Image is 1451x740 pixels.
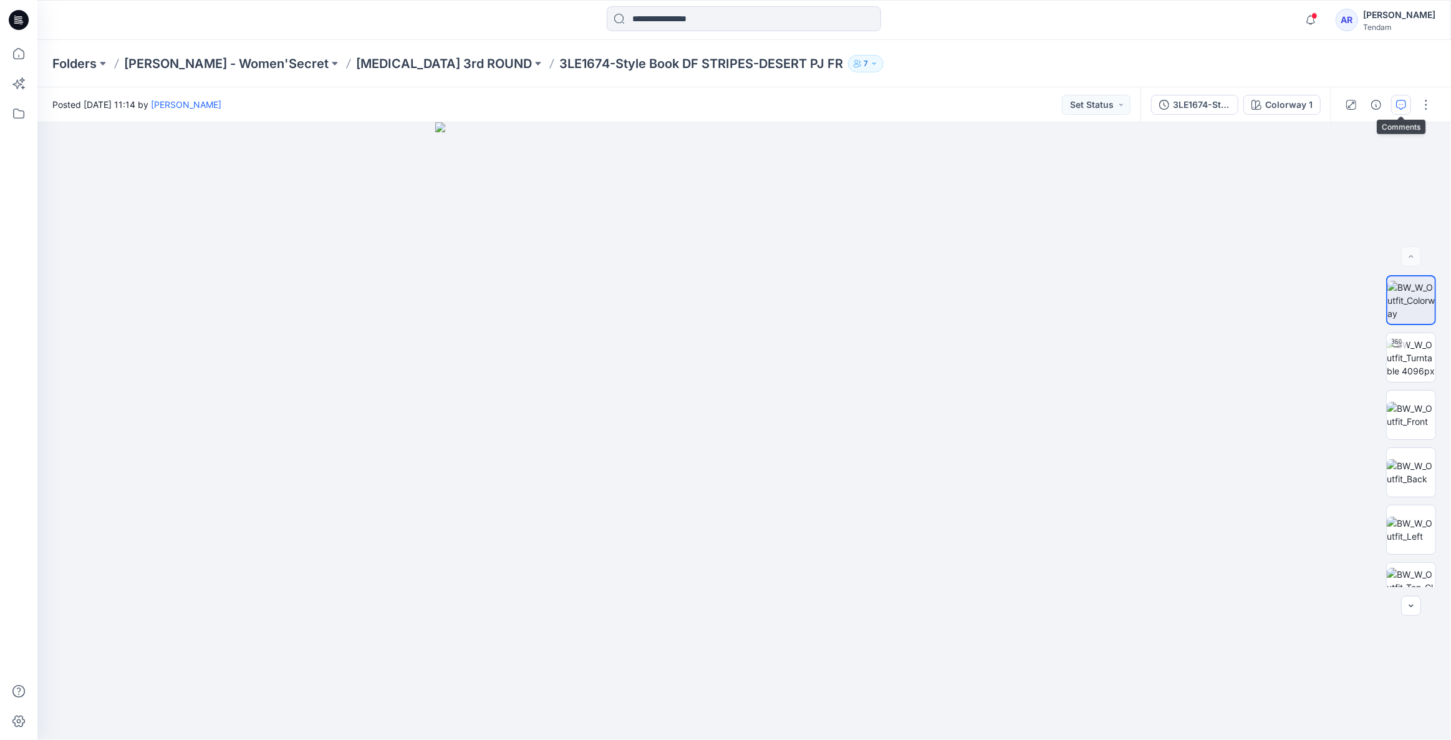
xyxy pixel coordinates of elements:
[1387,281,1435,320] img: BW_W_Outfit_Colorway
[1387,402,1435,428] img: BW_W_Outfit_Front
[52,98,221,111] span: Posted [DATE] 11:14 by
[848,55,884,72] button: 7
[151,99,221,110] a: [PERSON_NAME]
[1265,98,1313,112] div: Colorway 1
[1363,22,1435,32] div: Tendam
[1366,95,1386,115] button: Details
[1243,95,1321,115] button: Colorway 1
[124,55,329,72] a: [PERSON_NAME] - Women'Secret
[1173,98,1230,112] div: 3LE1674-Style Book DF STRIPES-DESERT PJ FR
[1387,568,1435,607] img: BW_W_Outfit_Top_CloseUp
[559,55,843,72] p: 3LE1674-Style Book DF STRIPES-DESERT PJ FR
[1387,338,1435,377] img: BW_W_Outfit_Turntable 4096px
[356,55,532,72] a: [MEDICAL_DATA] 3rd ROUND
[864,57,868,71] p: 7
[435,122,1053,740] img: eyJhbGciOiJIUzI1NiIsImtpZCI6IjAiLCJzbHQiOiJzZXMiLCJ0eXAiOiJKV1QifQ.eyJkYXRhIjp7InR5cGUiOiJzdG9yYW...
[1363,7,1435,22] div: [PERSON_NAME]
[1336,9,1358,31] div: AR
[52,55,97,72] a: Folders
[1151,95,1238,115] button: 3LE1674-Style Book DF STRIPES-DESERT PJ FR
[1387,459,1435,485] img: BW_W_Outfit_Back
[1387,517,1435,543] img: BW_W_Outfit_Left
